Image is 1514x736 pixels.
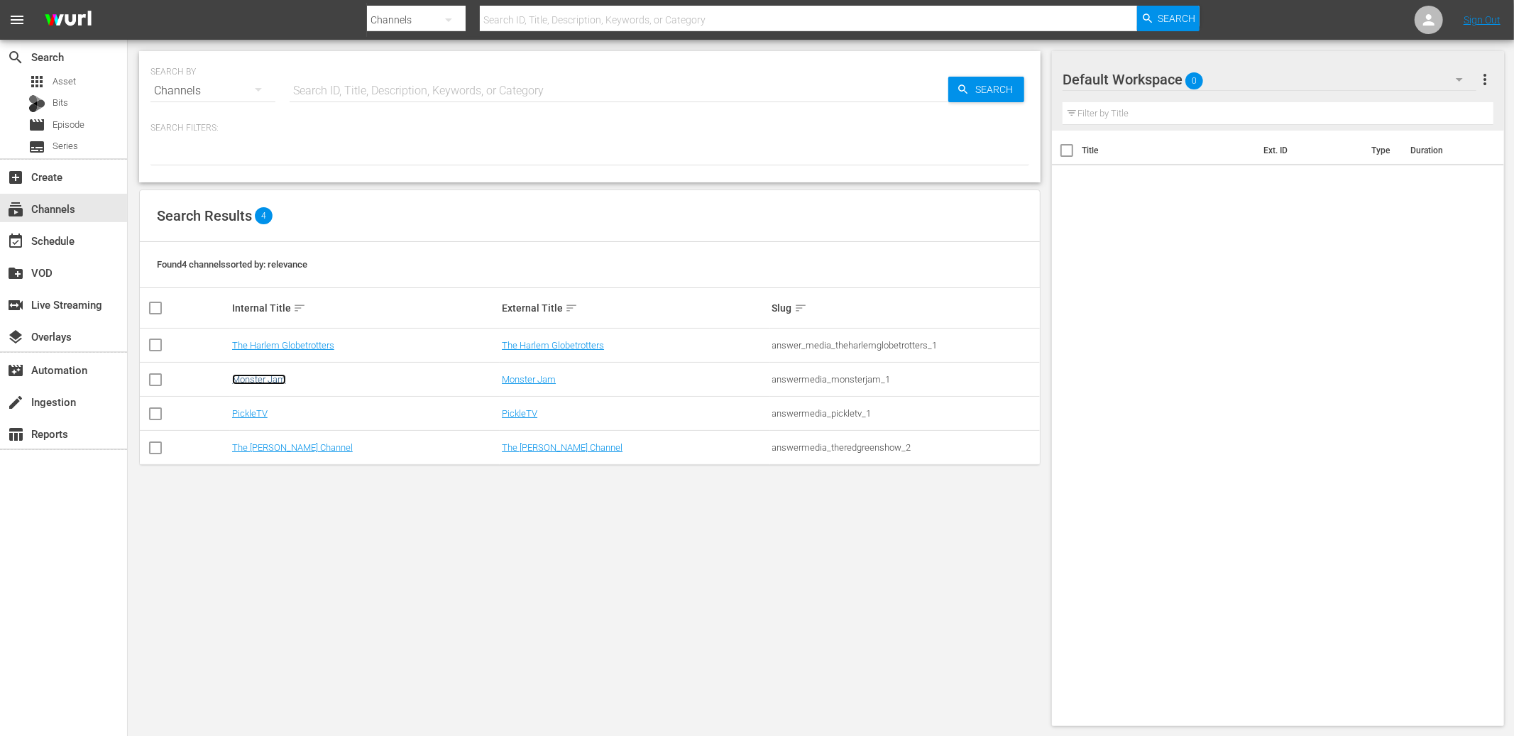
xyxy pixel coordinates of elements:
[1476,62,1493,97] button: more_vert
[157,207,252,224] span: Search Results
[772,408,1038,419] div: answermedia_pickletv_1
[502,442,622,453] a: The [PERSON_NAME] Channel
[53,118,84,132] span: Episode
[7,49,24,66] span: Search
[232,374,286,385] a: Monster Jam
[1402,131,1487,170] th: Duration
[1363,131,1402,170] th: Type
[255,207,273,224] span: 4
[502,300,767,317] div: External Title
[502,408,537,419] a: PickleTV
[7,362,24,379] span: Automation
[34,4,102,37] img: ans4CAIJ8jUAAAAAAAAAAAAAAAAAAAAAAAAgQb4GAAAAAAAAAAAAAAAAAAAAAAAAJMjXAAAAAAAAAAAAAAAAAAAAAAAAgAT5G...
[1185,66,1203,96] span: 0
[232,408,268,419] a: PickleTV
[502,374,556,385] a: Monster Jam
[232,442,353,453] a: The [PERSON_NAME] Channel
[28,116,45,133] span: Episode
[1158,6,1196,31] span: Search
[1082,131,1255,170] th: Title
[1476,71,1493,88] span: more_vert
[293,302,306,314] span: sort
[1063,60,1476,99] div: Default Workspace
[772,374,1038,385] div: answermedia_monsterjam_1
[772,300,1038,317] div: Slug
[1464,14,1501,26] a: Sign Out
[7,201,24,218] span: Channels
[53,96,68,110] span: Bits
[28,138,45,155] span: Series
[28,95,45,112] div: Bits
[772,340,1038,351] div: answer_media_theharlemglobetrotters_1
[7,169,24,186] span: Create
[7,265,24,282] span: VOD
[150,71,275,111] div: Channels
[53,139,78,153] span: Series
[7,394,24,411] span: Ingestion
[1255,131,1363,170] th: Ext. ID
[502,340,604,351] a: The Harlem Globetrotters
[794,302,807,314] span: sort
[232,300,498,317] div: Internal Title
[970,77,1024,102] span: Search
[7,297,24,314] span: Live Streaming
[28,73,45,90] span: Asset
[948,77,1024,102] button: Search
[7,426,24,443] span: Reports
[150,122,1029,134] p: Search Filters:
[7,329,24,346] span: Overlays
[7,233,24,250] span: Schedule
[9,11,26,28] span: menu
[565,302,578,314] span: sort
[157,259,307,270] span: Found 4 channels sorted by: relevance
[772,442,1038,453] div: answermedia_theredgreenshow_2
[232,340,334,351] a: The Harlem Globetrotters
[1137,6,1200,31] button: Search
[53,75,76,89] span: Asset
